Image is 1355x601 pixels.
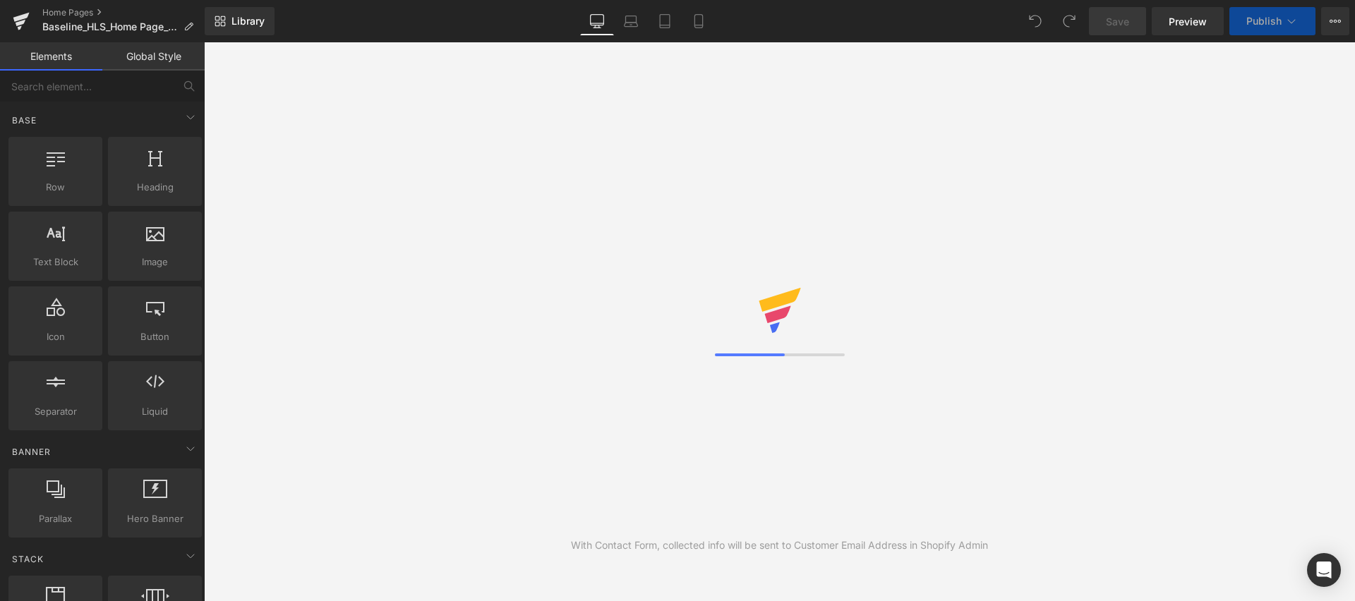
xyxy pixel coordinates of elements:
span: Heading [112,180,198,195]
a: Home Pages [42,7,205,18]
a: Mobile [682,7,716,35]
button: More [1321,7,1349,35]
span: Save [1106,14,1129,29]
span: Parallax [13,511,98,526]
button: Publish [1229,7,1315,35]
span: Library [231,15,265,28]
span: Separator [13,404,98,419]
a: Preview [1152,7,1224,35]
span: Publish [1246,16,1282,27]
span: Text Block [13,255,98,269]
a: Tablet [648,7,682,35]
span: Base [11,114,38,127]
span: Stack [11,552,45,566]
span: Button [112,329,198,344]
span: Liquid [112,404,198,419]
span: Baseline_HLS_Home Page_India [42,21,178,32]
span: Row [13,180,98,195]
a: Global Style [102,42,205,71]
span: Hero Banner [112,511,198,526]
a: Desktop [580,7,614,35]
span: Icon [13,329,98,344]
a: Laptop [614,7,648,35]
button: Redo [1055,7,1083,35]
span: Banner [11,445,52,459]
span: Image [112,255,198,269]
div: Open Intercom Messenger [1307,553,1341,587]
span: Preview [1169,14,1207,29]
a: New Library [205,7,275,35]
div: With Contact Form, collected info will be sent to Customer Email Address in Shopify Admin [571,538,988,553]
button: Undo [1021,7,1049,35]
